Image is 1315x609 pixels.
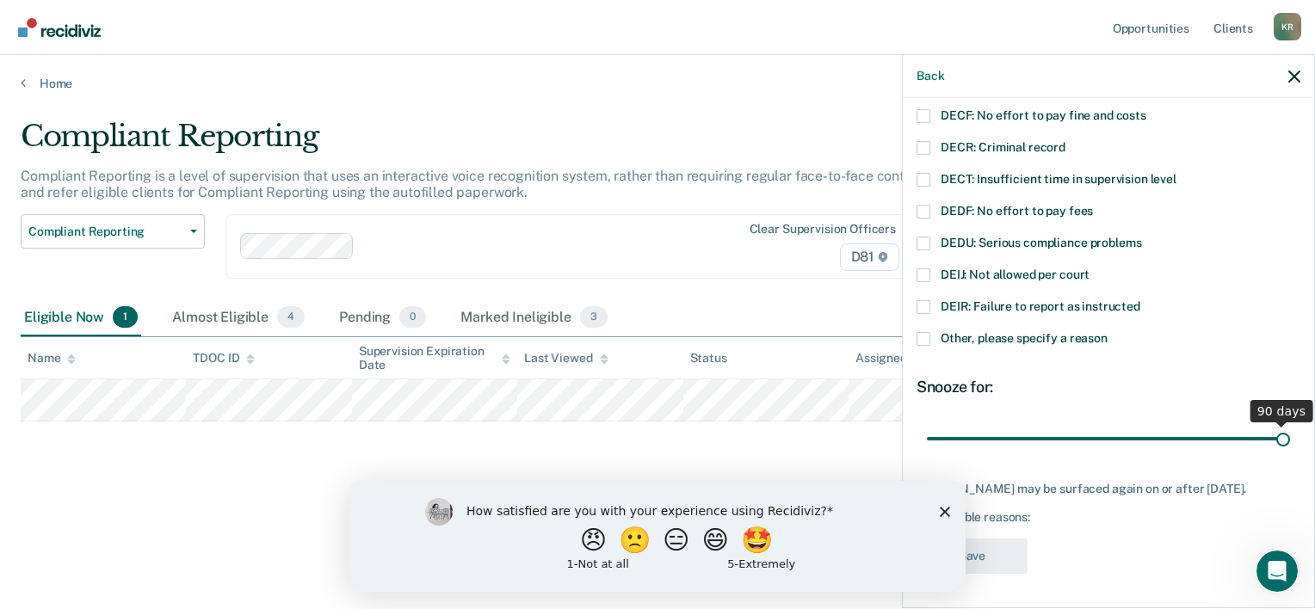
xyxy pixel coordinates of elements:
[917,69,944,83] button: Back
[457,299,611,337] div: Marked Ineligible
[690,351,727,366] div: Status
[1250,400,1313,422] div: 90 days
[941,140,1065,154] span: DECR: Criminal record
[21,299,141,337] div: Eligible Now
[941,172,1176,186] span: DECT: Insufficient time in supervision level
[169,299,308,337] div: Almost Eligible
[1256,551,1298,592] iframe: Intercom live chat
[359,344,510,373] div: Supervision Expiration Date
[18,18,101,37] img: Recidiviz
[21,119,1007,168] div: Compliant Reporting
[855,351,936,366] div: Assigned to
[1274,13,1301,40] div: K R
[917,538,1028,574] button: Save
[349,481,966,592] iframe: Survey by Kim from Recidiviz
[21,168,983,200] p: Compliant Reporting is a level of supervision that uses an interactive voice recognition system, ...
[941,236,1141,249] span: DEDU: Serious compliance problems
[840,243,899,271] span: D81
[580,306,608,329] span: 3
[277,306,305,329] span: 4
[917,482,1300,496] div: [PERSON_NAME] may be surfaced again on or after [DATE].
[941,108,1146,122] span: DECF: No effort to pay fine and costs
[941,204,1093,218] span: DEDF: No effort to pay fees
[193,351,255,366] div: TDOC ID
[941,268,1090,281] span: DEIJ: Not allowed per court
[28,351,76,366] div: Name
[336,299,429,337] div: Pending
[1274,13,1301,40] button: Profile dropdown button
[750,222,896,237] div: Clear supervision officers
[917,510,1300,525] div: Not eligible reasons:
[524,351,608,366] div: Last Viewed
[941,299,1140,313] span: DEIR: Failure to report as instructed
[21,76,1294,91] a: Home
[28,225,183,239] span: Compliant Reporting
[917,378,1300,397] div: Snooze for:
[113,306,138,329] span: 1
[399,306,426,329] span: 0
[941,331,1108,345] span: Other, please specify a reason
